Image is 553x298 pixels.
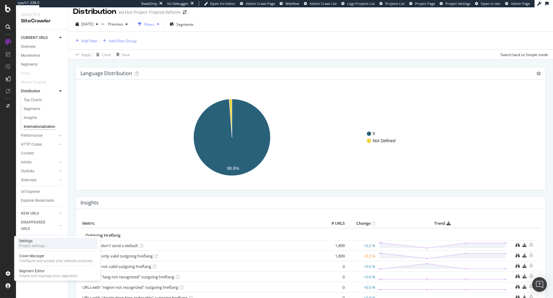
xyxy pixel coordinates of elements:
a: Performance [21,132,57,139]
a: Top Charts [24,97,64,103]
div: bell-plus [529,242,533,247]
td: 0 [322,282,346,292]
div: Insights [24,115,37,121]
button: Add Filter [73,37,98,44]
div: Outlinks [21,168,34,174]
td: 0 [322,272,346,282]
div: Open Intercom Messenger [532,277,547,292]
div: Search Engines [21,79,46,86]
div: Analytics [21,12,63,17]
div: Explorer Bookmarks [21,197,54,204]
span: Open in dev [481,1,500,6]
a: NEW URLS [21,210,57,217]
span: Logs Projects List [347,1,375,6]
div: Filters [144,22,155,27]
a: SettingsProject settings [17,238,98,249]
a: Open in dev [475,1,500,6]
span: Open Viz Editor [210,1,235,6]
svg: A chart. [81,90,541,185]
button: Save [114,50,130,59]
div: arrow-right-arrow-left [183,10,186,14]
a: Project Page [409,1,435,6]
a: Admin Crawl Page [240,1,275,6]
div: Ad-Hoc Project: Preprod Refonte [119,9,180,15]
span: Webflow [285,1,299,6]
span: Admin Crawl Page [246,1,275,6]
span: Segments [176,22,194,27]
h4: Language Distribution [80,69,132,78]
a: Explorer Bookmarks [21,197,64,204]
div: Inlinks [21,159,32,166]
div: NEW URLS [21,210,39,217]
a: URLs with not valid outgoing hreflang [82,264,151,269]
a: Outlinks [21,168,57,174]
div: bell-plus [529,284,533,289]
div: ReadOnly: [141,1,158,6]
div: DISAPPEARED URLS [21,219,52,232]
a: URLs with "lang not recognized" outgoing hreflang [82,274,174,280]
button: Filters [135,19,162,29]
div: Sitemaps [21,177,37,183]
h4: Insights [80,199,99,207]
td: +0.2 % [346,251,377,261]
th: Metric [81,219,322,228]
div: Movements [21,52,40,59]
div: Viz Debugger: [167,1,189,6]
th: Trend [377,219,508,228]
div: SiteCrawler [21,17,63,25]
a: Inlinks [21,159,57,166]
div: Performance [21,132,42,139]
text: fr [373,131,375,136]
a: Segments [21,61,64,68]
div: Settings [19,239,45,243]
div: Crawl Manager [19,254,92,258]
a: Movements [21,52,64,59]
div: Visits [21,70,30,77]
div: bell-plus [529,253,533,258]
td: +0.0 % [346,261,377,272]
td: 1,899 [322,251,346,261]
text: 98.8% [227,166,239,171]
div: Clear [102,52,111,57]
div: Segments [24,106,40,112]
a: Overview [21,44,64,50]
a: Admin Crawl List [304,1,337,6]
span: Projects List [385,1,405,6]
a: CURRENT URLS [21,35,57,41]
a: HTTP Codes [21,141,57,148]
a: Crawl ManagerConfigure and access your website analyses [17,253,98,264]
a: Logs Projects List [341,1,375,6]
div: Distribution [73,6,116,17]
button: Apply [73,50,91,59]
span: Admin Crawl List [310,1,337,6]
div: Distribution [21,88,40,94]
button: Previous [106,19,130,29]
div: Configure and access your website analyses [19,258,92,263]
i: Options [536,71,541,76]
td: +0.2 % [346,240,377,251]
div: Apply [81,52,91,57]
a: Segment EditorCreate and manage your segments [17,268,98,279]
div: Add Filter Group [109,38,137,44]
span: Outgoing Hreflang [85,232,120,238]
div: Url Explorer [21,189,40,195]
a: Visits [21,70,36,77]
div: Add Filter [81,38,98,44]
a: Segments [24,106,64,112]
span: Previous [106,21,123,27]
a: Url Explorer [21,189,64,195]
a: Webflow [280,1,299,6]
div: Switch back to Simple mode [500,52,548,57]
div: Content [21,150,34,157]
div: bell-plus [529,263,533,268]
a: URLs with "region not recognized" outgoing hreflang [82,285,178,290]
a: Search Engines [21,79,53,86]
td: +0.0 % [346,282,377,292]
span: Project Settings [445,1,470,6]
a: Open Viz Editor [204,1,235,6]
span: 2025 Oct. 6th [81,21,93,27]
span: vs [101,21,106,26]
button: Clear [94,50,111,59]
a: Admin Page [505,1,530,6]
button: [DATE] [73,19,101,29]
